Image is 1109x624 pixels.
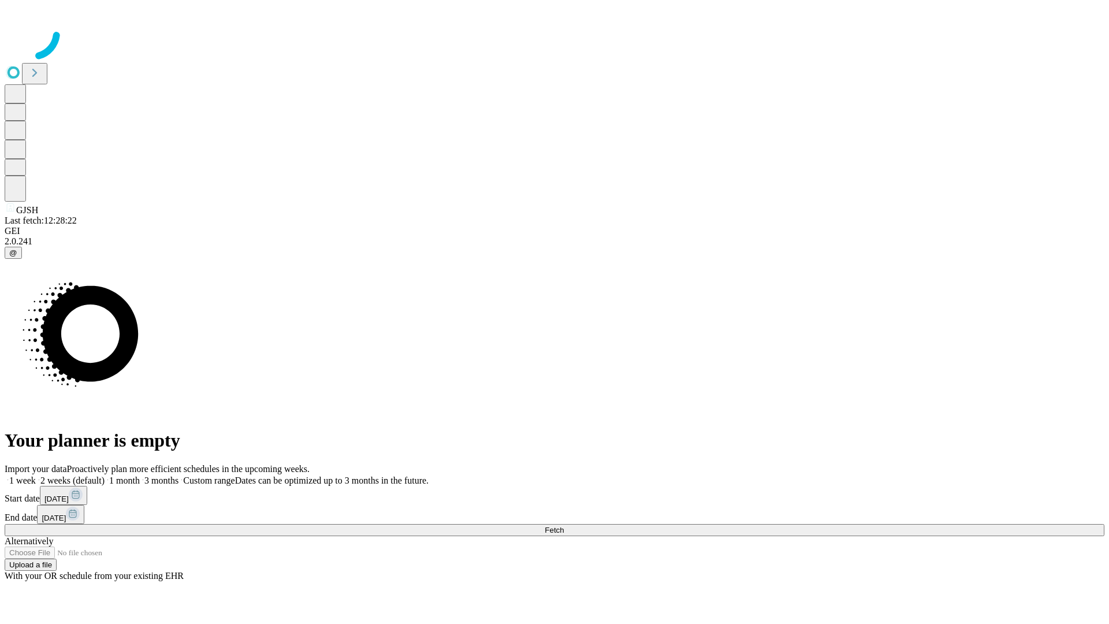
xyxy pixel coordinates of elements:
[5,536,53,546] span: Alternatively
[44,495,69,503] span: [DATE]
[40,486,87,505] button: [DATE]
[5,464,67,474] span: Import your data
[144,476,178,485] span: 3 months
[5,236,1104,247] div: 2.0.241
[5,486,1104,505] div: Start date
[40,476,105,485] span: 2 weeks (default)
[5,559,57,571] button: Upload a file
[5,571,184,581] span: With your OR schedule from your existing EHR
[42,514,66,522] span: [DATE]
[235,476,429,485] span: Dates can be optimized up to 3 months in the future.
[5,216,77,225] span: Last fetch: 12:28:22
[9,248,17,257] span: @
[5,226,1104,236] div: GEI
[183,476,235,485] span: Custom range
[5,524,1104,536] button: Fetch
[37,505,84,524] button: [DATE]
[16,205,38,215] span: GJSH
[9,476,36,485] span: 1 week
[5,505,1104,524] div: End date
[109,476,140,485] span: 1 month
[545,526,564,534] span: Fetch
[5,247,22,259] button: @
[67,464,310,474] span: Proactively plan more efficient schedules in the upcoming weeks.
[5,430,1104,451] h1: Your planner is empty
